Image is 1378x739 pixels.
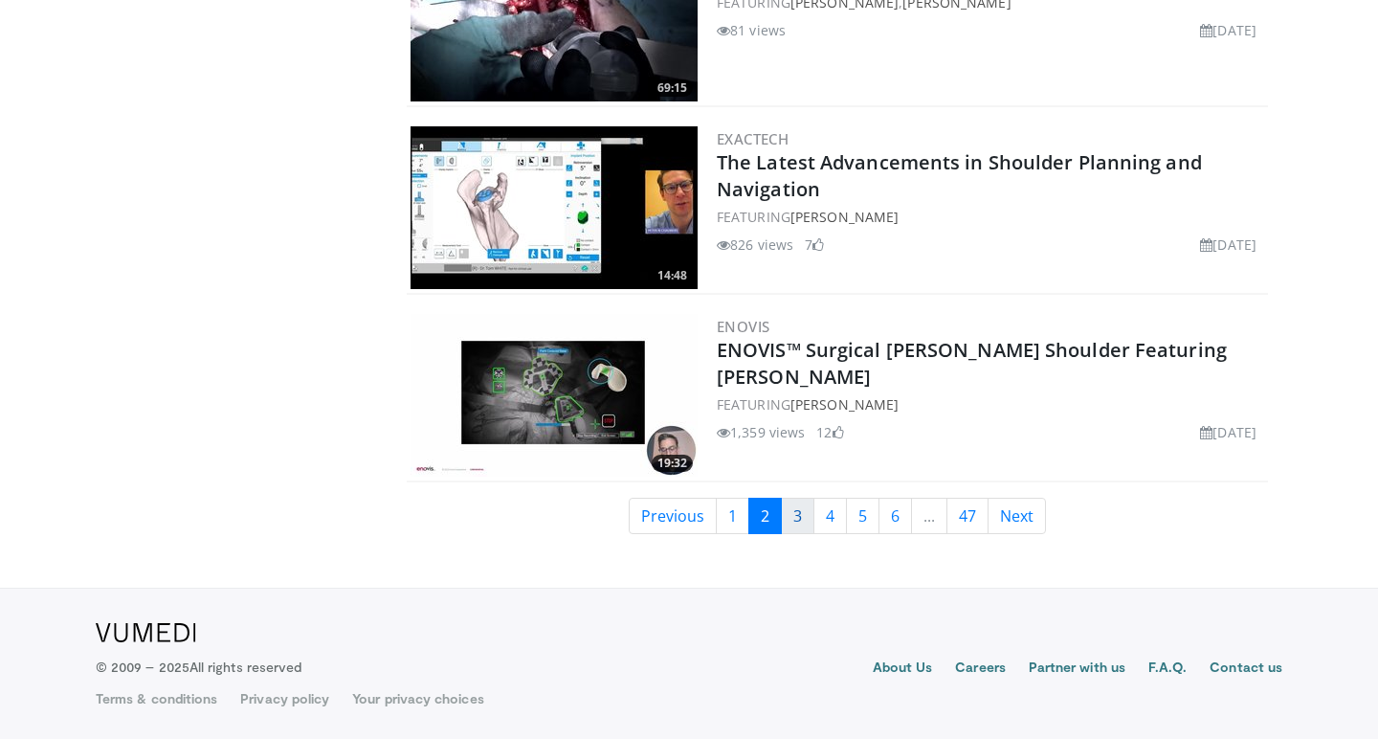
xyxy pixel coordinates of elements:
p: © 2009 – 2025 [96,658,301,677]
a: The Latest Advancements in Shoulder Planning and Navigation [717,149,1202,202]
div: FEATURING [717,207,1264,227]
a: 6 [878,498,912,534]
a: Enovis [717,317,769,336]
img: VuMedi Logo [96,623,196,642]
a: 5 [846,498,879,534]
a: Contact us [1210,658,1282,681]
a: ENOVIS™ Surgical [PERSON_NAME] Shoulder Featuring [PERSON_NAME] [717,337,1227,390]
a: Previous [629,498,717,534]
li: 81 views [717,20,786,40]
a: 1 [716,498,749,534]
a: Privacy policy [240,689,329,708]
li: 1,359 views [717,422,805,442]
span: 69:15 [652,79,693,97]
span: All rights reserved [189,659,301,675]
a: Careers [955,658,1006,681]
li: [DATE] [1200,20,1256,40]
a: Terms & conditions [96,689,217,708]
li: 826 views [717,235,793,255]
li: 12 [816,422,843,442]
a: 2 [748,498,782,534]
a: Partner with us [1029,658,1125,681]
nav: Search results pages [407,498,1268,534]
a: [PERSON_NAME] [790,395,899,414]
a: [PERSON_NAME] [790,208,899,226]
li: [DATE] [1200,235,1256,255]
span: 19:32 [652,455,693,472]
span: 14:48 [652,267,693,284]
a: 4 [813,498,847,534]
a: Next [988,498,1046,534]
img: 2ad7c594-bc97-4eec-b953-5c16cbfed455.300x170_q85_crop-smart_upscale.jpg [411,314,698,477]
li: [DATE] [1200,422,1256,442]
div: FEATURING [717,394,1264,414]
a: 19:32 [411,314,698,477]
a: 3 [781,498,814,534]
a: 14:48 [411,126,698,289]
a: About Us [873,658,933,681]
a: F.A.Q. [1148,658,1187,681]
a: Exactech [717,129,789,148]
a: 47 [946,498,989,534]
li: 7 [805,235,824,255]
a: Your privacy choices [352,689,483,708]
img: e4183ce5-aa53-4575-9f4a-f4d80fb43462.300x170_q85_crop-smart_upscale.jpg [411,126,698,289]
